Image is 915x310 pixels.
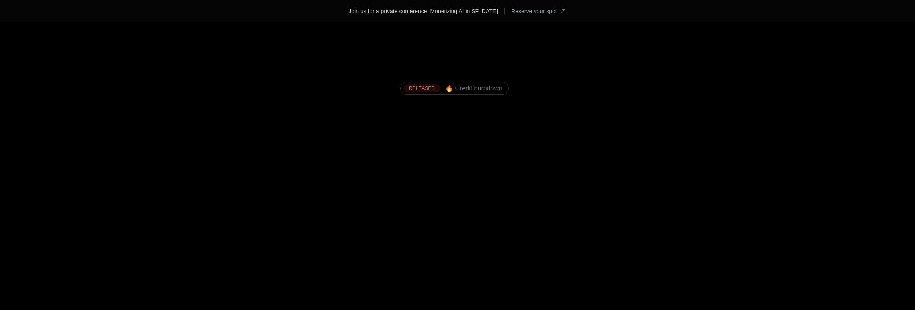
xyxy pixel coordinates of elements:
span: 🔥 Credit burndown [445,85,502,92]
div: RELEASED [403,84,440,92]
div: Join us for a private conference: Monetizing AI in SF [DATE] [348,7,498,15]
span: Reserve your spot [511,7,557,15]
a: [object Object] [511,5,567,18]
a: [object Object],[object Object] [403,84,502,92]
